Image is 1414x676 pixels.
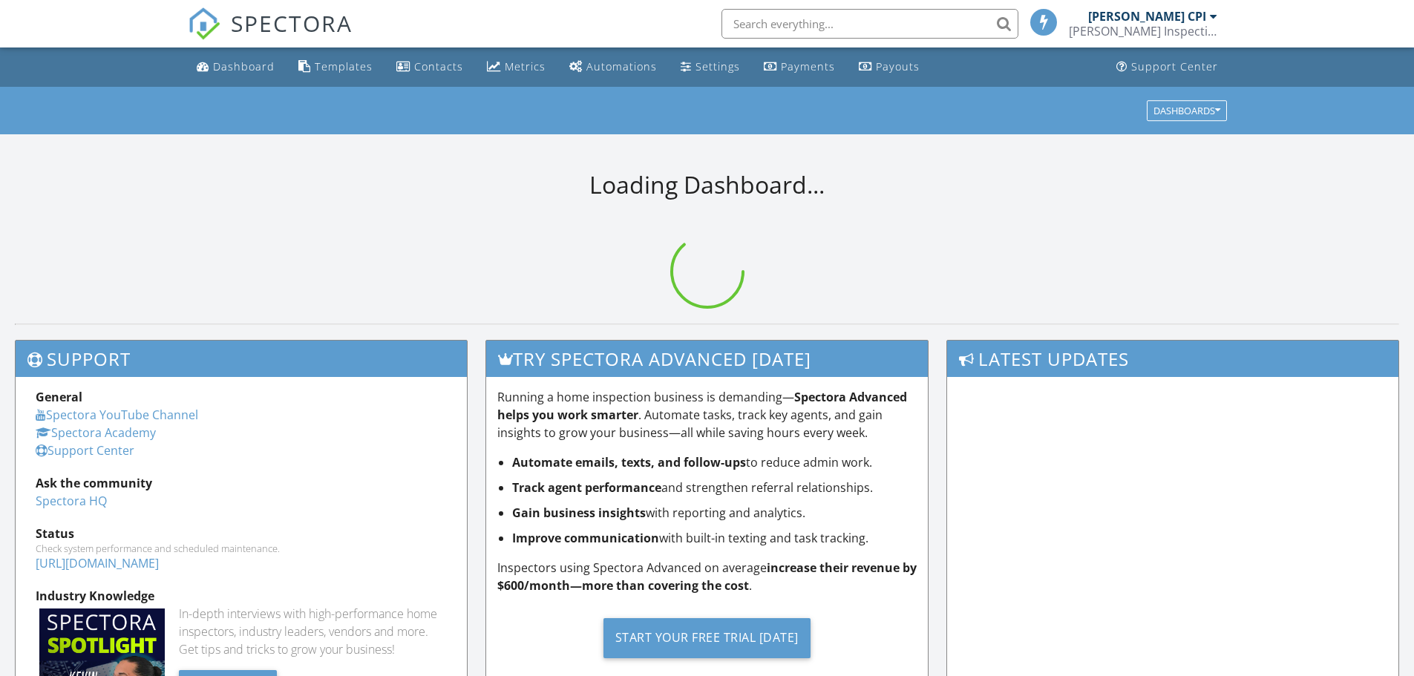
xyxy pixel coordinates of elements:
a: SPECTORA [188,20,353,51]
div: Support Center [1131,59,1218,73]
a: Metrics [481,53,551,81]
p: Running a home inspection business is demanding— . Automate tasks, track key agents, and gain ins... [497,388,917,442]
h3: Latest Updates [947,341,1398,377]
button: Dashboards [1147,100,1227,121]
li: with built-in texting and task tracking. [512,529,917,547]
a: Payouts [853,53,926,81]
div: Check system performance and scheduled maintenance. [36,542,447,554]
div: Contacts [414,59,463,73]
a: Spectora YouTube Channel [36,407,198,423]
div: In-depth interviews with high-performance home inspectors, industry leaders, vendors and more. Ge... [179,605,447,658]
strong: increase their revenue by $600/month—more than covering the cost [497,559,917,594]
div: Dashboards [1153,105,1220,116]
a: Spectora HQ [36,493,107,509]
div: Silva Inspection Services LLC [1069,24,1217,39]
h3: Support [16,341,467,377]
div: [PERSON_NAME] CPI [1088,9,1206,24]
p: Inspectors using Spectora Advanced on average . [497,559,917,594]
div: Industry Knowledge [36,587,447,605]
strong: Spectora Advanced helps you work smarter [497,389,907,423]
li: to reduce admin work. [512,453,917,471]
strong: Improve communication [512,530,659,546]
a: Templates [292,53,379,81]
li: with reporting and analytics. [512,504,917,522]
div: Start Your Free Trial [DATE] [603,618,811,658]
div: Payments [781,59,835,73]
li: and strengthen referral relationships. [512,479,917,496]
a: Payments [758,53,841,81]
div: Templates [315,59,373,73]
a: Start Your Free Trial [DATE] [497,606,917,669]
a: [URL][DOMAIN_NAME] [36,555,159,571]
span: SPECTORA [231,7,353,39]
a: Support Center [1110,53,1224,81]
div: Status [36,525,447,542]
div: Dashboard [213,59,275,73]
div: Payouts [876,59,920,73]
a: Automations (Basic) [563,53,663,81]
div: Automations [586,59,657,73]
strong: Track agent performance [512,479,661,496]
input: Search everything... [721,9,1018,39]
strong: General [36,389,82,405]
h3: Try spectora advanced [DATE] [486,341,929,377]
strong: Automate emails, texts, and follow-ups [512,454,746,470]
a: Dashboard [191,53,281,81]
img: The Best Home Inspection Software - Spectora [188,7,220,40]
div: Ask the community [36,474,447,492]
a: Support Center [36,442,134,459]
a: Settings [675,53,746,81]
div: Settings [695,59,740,73]
a: Contacts [390,53,469,81]
div: Metrics [505,59,546,73]
a: Spectora Academy [36,424,156,441]
strong: Gain business insights [512,505,646,521]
